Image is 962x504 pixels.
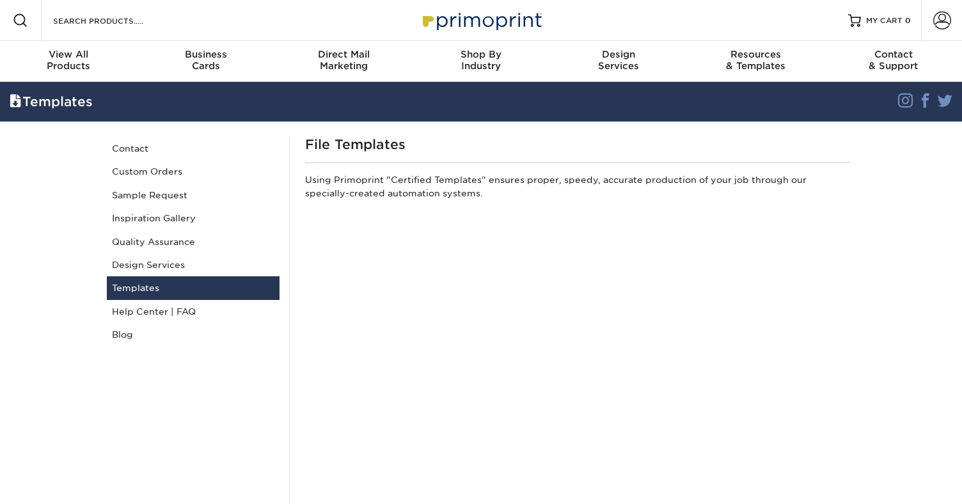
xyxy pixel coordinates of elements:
[824,49,962,60] span: Contact
[52,13,177,28] input: SEARCH PRODUCTS.....
[107,230,280,253] a: Quality Assurance
[905,16,911,25] span: 0
[275,41,413,82] a: Direct MailMarketing
[866,15,903,26] span: MY CART
[549,41,687,82] a: DesignServices
[275,49,413,60] span: Direct Mail
[107,137,280,160] a: Contact
[413,41,550,82] a: Shop ByIndustry
[824,49,962,72] div: & Support
[687,49,824,60] span: Resources
[107,207,280,230] a: Inspiration Gallery
[138,41,275,82] a: BusinessCards
[413,49,550,60] span: Shop By
[107,160,280,183] a: Custom Orders
[107,253,280,276] a: Design Services
[687,41,824,82] a: Resources& Templates
[413,49,550,72] div: Industry
[138,49,275,60] span: Business
[107,300,280,323] a: Help Center | FAQ
[687,49,824,72] div: & Templates
[824,41,962,82] a: Contact& Support
[138,49,275,72] div: Cards
[417,6,545,34] img: Primoprint
[107,323,280,346] a: Blog
[275,49,413,72] div: Marketing
[107,276,280,299] a: Templates
[107,184,280,207] a: Sample Request
[549,49,687,72] div: Services
[305,173,849,205] p: Using Primoprint "Certified Templates" ensures proper, speedy, accurate production of your job th...
[549,49,687,60] span: Design
[305,137,849,152] h1: File Templates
